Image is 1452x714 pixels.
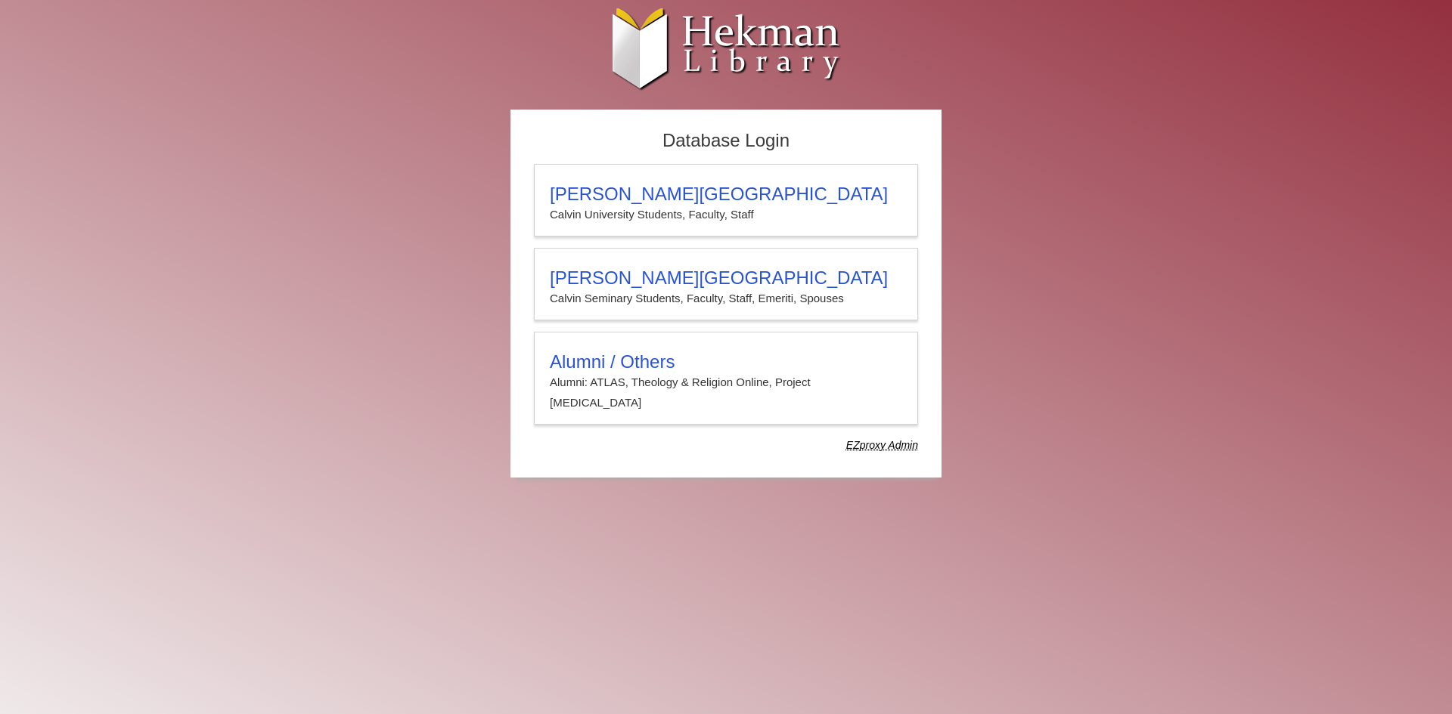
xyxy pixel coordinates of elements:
summary: Alumni / OthersAlumni: ATLAS, Theology & Religion Online, Project [MEDICAL_DATA] [550,351,902,413]
a: [PERSON_NAME][GEOGRAPHIC_DATA]Calvin Seminary Students, Faculty, Staff, Emeriti, Spouses [534,248,918,320]
p: Calvin Seminary Students, Faculty, Staff, Emeriti, Spouses [550,289,902,308]
p: Calvin University Students, Faculty, Staff [550,205,902,224]
a: [PERSON_NAME][GEOGRAPHIC_DATA]Calvin University Students, Faculty, Staff [534,164,918,236]
h2: Database Login [526,125,926,156]
h3: Alumni / Others [550,351,902,372]
h3: [PERSON_NAME][GEOGRAPHIC_DATA] [550,184,902,205]
p: Alumni: ATLAS, Theology & Religion Online, Project [MEDICAL_DATA] [550,372,902,413]
dfn: Use Alumni login [846,439,918,451]
h3: [PERSON_NAME][GEOGRAPHIC_DATA] [550,267,902,289]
